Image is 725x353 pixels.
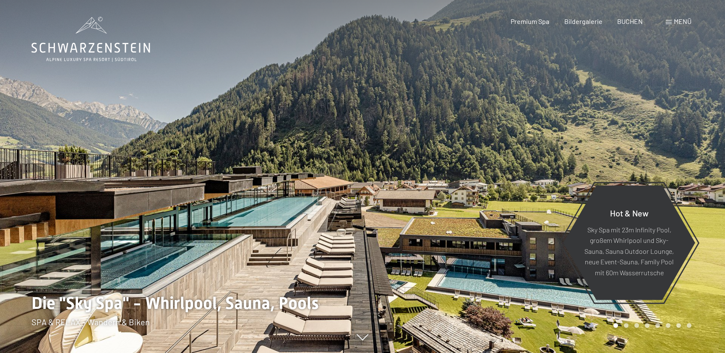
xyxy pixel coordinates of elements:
div: Carousel Page 2 [624,323,629,328]
div: Carousel Page 5 [655,323,660,328]
a: Hot & New Sky Spa mit 23m Infinity Pool, großem Whirlpool und Sky-Sauna, Sauna Outdoor Lounge, ne... [563,185,696,300]
span: Menü [674,17,691,25]
a: Premium Spa [511,17,549,25]
div: Carousel Page 8 [687,323,691,328]
div: Carousel Page 1 (Current Slide) [613,323,618,328]
div: Carousel Page 4 [645,323,649,328]
p: Sky Spa mit 23m Infinity Pool, großem Whirlpool und Sky-Sauna, Sauna Outdoor Lounge, neue Event-S... [584,224,675,278]
div: Carousel Pagination [610,323,691,328]
div: Carousel Page 7 [676,323,681,328]
span: Hot & New [610,208,649,218]
a: Bildergalerie [564,17,602,25]
div: Carousel Page 6 [666,323,670,328]
a: BUCHEN [617,17,643,25]
div: Carousel Page 3 [634,323,639,328]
